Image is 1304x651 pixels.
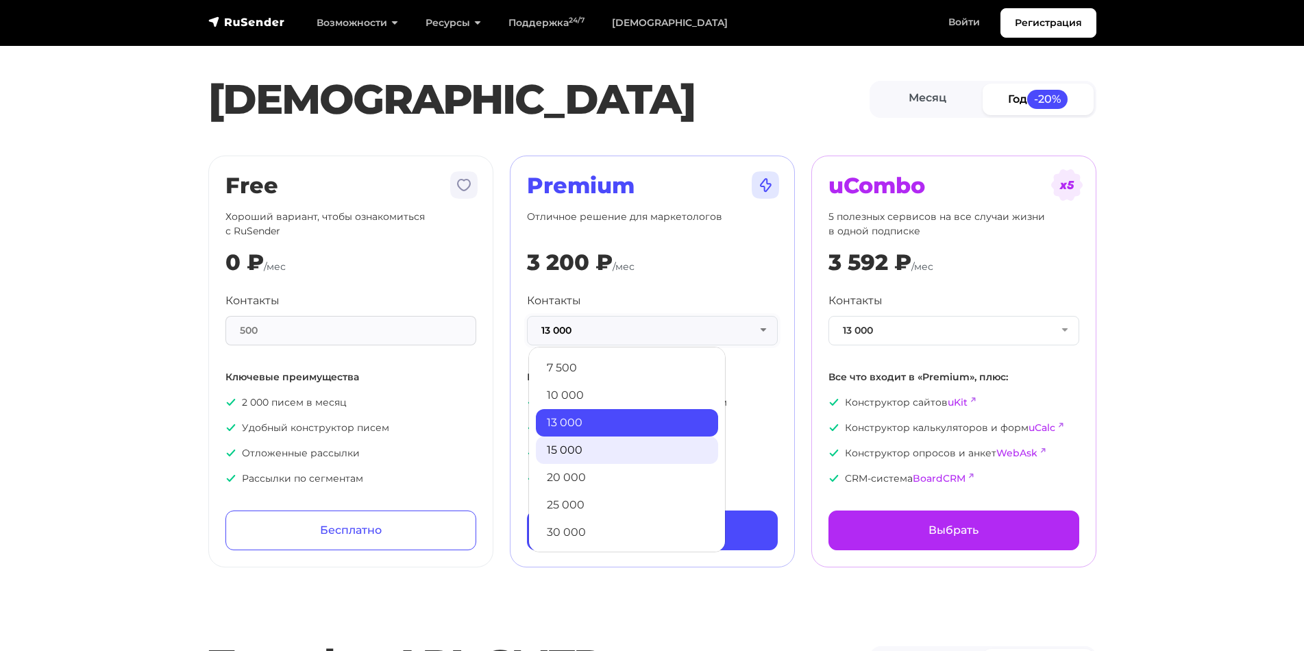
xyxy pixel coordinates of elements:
img: RuSender [208,15,285,29]
p: Конструктор опросов и анкет [828,446,1079,460]
p: Рассылки по сегментам [225,471,476,486]
p: Приоритетная поддержка [527,421,778,435]
p: Отложенные рассылки [225,446,476,460]
h1: [DEMOGRAPHIC_DATA] [208,75,870,124]
label: Контакты [828,293,883,309]
div: 3 200 ₽ [527,249,613,275]
a: 35 000 [536,546,718,574]
p: Конструктор калькуляторов и форм [828,421,1079,435]
a: uCalc [1029,421,1055,434]
p: 5 полезных сервисов на все случаи жизни в одной подписке [828,210,1079,238]
img: icon-ok.svg [527,473,538,484]
a: Выбрать [828,511,1079,550]
a: 25 000 [536,491,718,519]
a: 20 000 [536,464,718,491]
p: Все что входит в «Free», плюс: [527,370,778,384]
a: WebAsk [996,447,1037,459]
img: icon-ok.svg [828,422,839,433]
span: /мес [264,260,286,273]
span: /мес [911,260,933,273]
img: tarif-premium.svg [749,169,782,201]
p: Неограниченное количество писем [527,395,778,410]
label: Контакты [225,293,280,309]
label: Контакты [527,293,581,309]
sup: 24/7 [569,16,585,25]
img: icon-ok.svg [527,447,538,458]
a: Выбрать [527,511,778,550]
button: 13 000 [527,316,778,345]
div: 3 592 ₽ [828,249,911,275]
a: [DEMOGRAPHIC_DATA] [598,9,741,37]
p: Удобный конструктор писем [225,421,476,435]
span: /мес [613,260,635,273]
h2: Free [225,173,476,199]
h2: Premium [527,173,778,199]
img: icon-ok.svg [225,422,236,433]
span: -20% [1027,90,1068,108]
p: Отличное решение для маркетологов [527,210,778,238]
a: Поддержка24/7 [495,9,598,37]
p: Приоритетная модерация [527,471,778,486]
a: 15 000 [536,437,718,464]
img: icon-ok.svg [225,447,236,458]
p: Помощь с импортом базы [527,446,778,460]
p: Все что входит в «Premium», плюс: [828,370,1079,384]
a: 30 000 [536,519,718,546]
h2: uCombo [828,173,1079,199]
img: tarif-free.svg [447,169,480,201]
p: 2 000 писем в месяц [225,395,476,410]
a: Возможности [303,9,412,37]
img: icon-ok.svg [828,447,839,458]
a: 10 000 [536,382,718,409]
p: Конструктор сайтов [828,395,1079,410]
button: 13 000 [828,316,1079,345]
a: Месяц [872,84,983,114]
a: BoardCRM [913,472,965,484]
a: Регистрация [1000,8,1096,38]
img: tarif-ucombo.svg [1050,169,1083,201]
a: Год [983,84,1094,114]
img: icon-ok.svg [225,397,236,408]
img: icon-ok.svg [828,397,839,408]
div: 0 ₽ [225,249,264,275]
img: icon-ok.svg [527,422,538,433]
p: CRM-система [828,471,1079,486]
a: uKit [948,396,968,408]
ul: 13 000 [528,347,726,552]
img: icon-ok.svg [828,473,839,484]
p: Ключевые преимущества [225,370,476,384]
a: 7 500 [536,354,718,382]
a: Войти [935,8,994,36]
a: 13 000 [536,409,718,437]
img: icon-ok.svg [225,473,236,484]
a: Ресурсы [412,9,495,37]
p: Хороший вариант, чтобы ознакомиться с RuSender [225,210,476,238]
img: icon-ok.svg [527,397,538,408]
a: Бесплатно [225,511,476,550]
